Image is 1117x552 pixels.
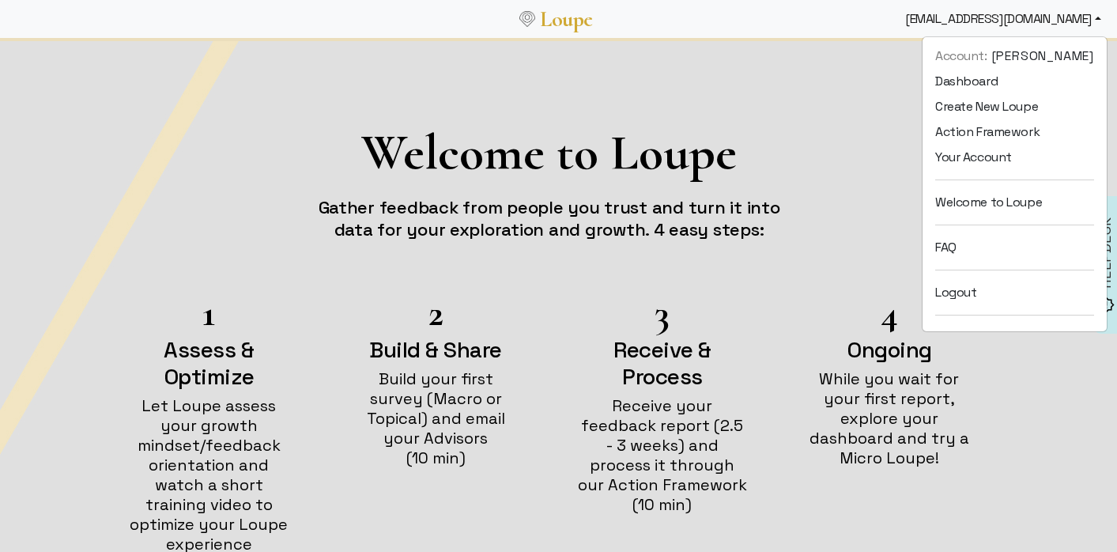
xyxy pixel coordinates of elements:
[991,47,1094,66] span: [PERSON_NAME]
[350,369,520,468] h4: Build your first survey (Macro or Topical) and email your Advisors (10 min)
[804,336,974,363] h2: Ongoing
[923,119,1107,145] a: Action Framework
[124,336,294,390] h2: Assess & Optimize
[923,145,1107,170] a: Your Account
[577,336,747,390] h2: Receive & Process
[923,235,1107,260] a: FAQ
[804,297,974,330] h1: 4
[923,69,1107,94] a: Dashboard
[535,5,598,34] a: Loupe
[350,336,520,363] h2: Build & Share
[1098,297,1115,313] img: brightness_alert_FILL0_wght500_GRAD0_ops.svg
[923,43,1107,325] ul: [EMAIL_ADDRESS][DOMAIN_NAME]
[312,196,787,240] h3: Gather feedback from people you trust and turn it into data for your exploration and growth. 4 ea...
[899,3,1108,35] div: [EMAIL_ADDRESS][DOMAIN_NAME]
[350,297,520,330] h1: 2
[124,297,294,330] h1: 1
[923,190,1107,215] a: Welcome to Loupe
[577,297,747,330] h1: 3
[577,396,747,515] h4: Receive your feedback report (2.5 - 3 weeks) and process it through our Action Framework (10 min)
[923,94,1107,119] a: Create New Loupe
[935,47,987,64] span: Account:
[923,280,1107,305] a: Logout
[519,11,535,27] img: Loupe Logo
[47,122,1052,183] h1: Welcome to Loupe
[804,369,974,468] h4: While you wait for your first report, explore your dashboard and try a Micro Loupe!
